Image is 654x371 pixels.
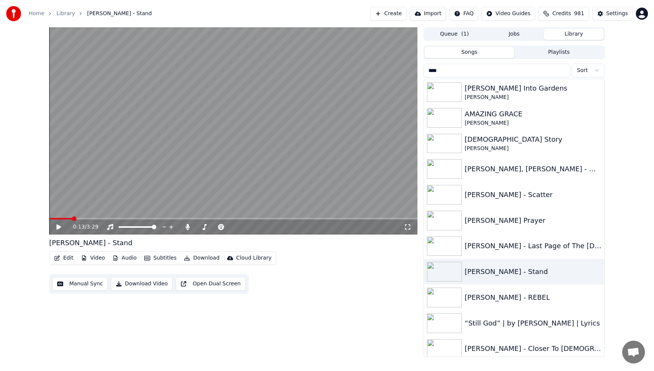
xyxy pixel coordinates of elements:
div: [PERSON_NAME] [465,119,601,127]
span: ( 1 ) [461,30,469,38]
button: Credits981 [538,7,589,20]
button: Settings [592,7,633,20]
div: [PERSON_NAME] Prayer [465,215,601,226]
div: [PERSON_NAME] - Closer To [DEMOGRAPHIC_DATA] [465,343,601,354]
button: Video Guides [481,7,535,20]
button: Download [181,253,223,263]
div: Settings [606,10,628,17]
button: Subtitles [141,253,179,263]
span: Sort [577,67,588,74]
div: AMAZING GRACE [465,109,601,119]
div: [PERSON_NAME] - Last Page of The [DEMOGRAPHIC_DATA] ft. [PERSON_NAME] [465,241,601,251]
div: [DEMOGRAPHIC_DATA] Story [465,134,601,145]
div: [PERSON_NAME], [PERSON_NAME] - Me on Your Mind ft. [PERSON_NAME] [465,164,601,174]
button: Manual Sync [52,277,108,291]
button: Download Video [111,277,173,291]
span: 3:29 [87,223,98,231]
button: Playlists [514,47,604,58]
div: “Still God” | by [PERSON_NAME] | Lyrics [465,318,601,329]
img: youka [6,6,21,21]
span: [PERSON_NAME] - Stand [87,10,152,17]
div: Cloud Library [236,254,271,262]
div: [PERSON_NAME] - REBEL [465,292,601,303]
div: / [73,223,91,231]
span: Credits [552,10,571,17]
div: [PERSON_NAME] Into Gardens [465,83,601,94]
a: Library [56,10,75,17]
nav: breadcrumb [29,10,152,17]
button: Audio [109,253,140,263]
button: Songs [425,47,514,58]
button: Open Dual Screen [176,277,246,291]
a: Open chat [622,341,645,363]
button: Library [544,29,604,40]
button: Video [78,253,108,263]
div: [PERSON_NAME] - Stand [465,266,601,277]
button: Jobs [484,29,544,40]
div: [PERSON_NAME] [465,94,601,101]
button: Edit [51,253,76,263]
span: 0:13 [73,223,85,231]
div: [PERSON_NAME] - Stand [49,238,132,248]
a: Home [29,10,44,17]
div: [PERSON_NAME] [465,145,601,152]
div: [PERSON_NAME] - Scatter [465,189,601,200]
button: Import [410,7,446,20]
button: Create [370,7,407,20]
button: FAQ [449,7,478,20]
span: 981 [574,10,584,17]
button: Queue [425,29,484,40]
